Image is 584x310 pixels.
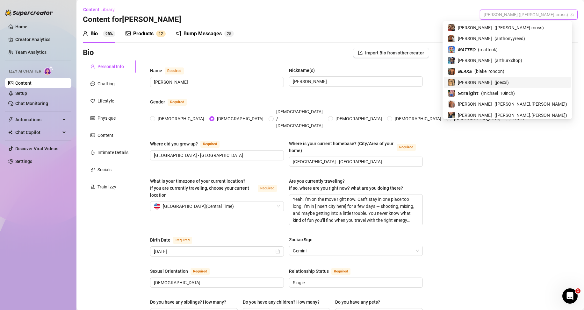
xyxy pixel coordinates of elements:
[165,67,184,74] span: Required
[562,288,578,304] iframe: Intercom live chat
[448,46,455,53] img: 𝙈𝘼𝙏𝙏𝙀𝙊
[97,80,115,87] div: Chatting
[83,7,115,12] span: Content Library
[293,158,418,165] input: Where is your current homebase? (City/Area of your home)
[458,57,492,64] span: [PERSON_NAME]
[163,201,234,211] span: [GEOGRAPHIC_DATA] ( Central Time )
[274,108,325,129] span: [DEMOGRAPHIC_DATA] / [DEMOGRAPHIC_DATA]
[15,115,61,125] span: Automations
[293,246,419,256] span: Gemini
[8,117,13,122] span: thunderbolt
[293,78,418,85] input: Nickname(s)
[150,140,227,148] label: Where did you grow up?
[448,24,455,31] img: Dylan
[289,267,357,275] label: Relationship Status
[458,90,479,97] span: 𝗦𝘁𝗿𝗮𝗶𝗴𝗵𝘁
[97,115,116,122] div: Physique
[184,30,222,38] div: Bump Messages
[353,48,429,58] button: Import Bio from other creator
[478,46,498,53] span: ( matteok )
[150,179,249,198] span: What is your timezone of your current location? If you are currently traveling, choose your curre...
[570,13,574,17] span: team
[150,67,162,74] div: Name
[83,4,120,15] button: Content Library
[289,179,403,191] span: Are you currently traveling? If so, where are you right now? what are you doing there?
[289,194,422,225] textarea: Yeah, I’m on the move right now. Can’t stay in one place too long. I’m in [insert city here] for ...
[90,167,95,172] span: link
[243,299,320,306] div: Do you have any children? How many?
[494,79,509,86] span: ( joexxl )
[150,236,199,244] label: Birth Date
[227,32,229,36] span: 2
[448,68,455,75] img: 𝘽𝙇𝘼𝙆𝙀
[5,10,53,16] img: logo-BBDzfeDw.svg
[97,132,113,139] div: Content
[150,267,217,275] label: Sexual Orientation
[494,35,525,42] span: ( anthonyyreed )
[15,24,27,29] a: Home
[150,299,231,306] label: Do you have any siblings? How many?
[15,81,32,86] a: Content
[133,30,154,38] div: Products
[83,31,88,36] span: user
[289,236,317,243] label: Zodiac Sign
[150,236,170,243] div: Birth Date
[458,112,492,119] span: [PERSON_NAME]
[392,115,444,122] span: [DEMOGRAPHIC_DATA]
[448,35,455,42] img: Anthony
[289,140,394,154] div: Where is your current homebase? (City/Area of your home)
[333,115,385,122] span: [DEMOGRAPHIC_DATA]
[229,32,231,36] span: 5
[150,268,188,275] div: Sexual Orientation
[258,185,277,192] span: Required
[90,99,95,103] span: heart
[494,101,567,108] span: ( [PERSON_NAME].[PERSON_NAME] )
[173,237,192,244] span: Required
[44,66,54,75] img: AI Chatter
[214,115,266,122] span: [DEMOGRAPHIC_DATA]
[458,101,492,108] span: [PERSON_NAME]
[97,97,114,104] div: Lifestyle
[481,90,515,97] span: ( michael_10inch )
[90,185,95,189] span: experiment
[150,98,194,106] label: Gender
[289,140,423,154] label: Where is your current homebase? (City/Area of your home)
[448,57,455,64] img: Arthur
[289,268,329,275] div: Relationship Status
[156,31,166,37] sup: 12
[176,31,181,36] span: notification
[150,67,191,74] label: Name
[83,48,94,58] h3: Bio
[97,63,124,70] div: Personal Info
[494,112,567,119] span: ( [PERSON_NAME].[PERSON_NAME] )
[15,101,48,106] a: Chat Monitoring
[243,299,324,306] label: Do you have any children? How many?
[150,140,198,147] div: Where did you grow up?
[365,50,424,55] span: Import Bio from other creator
[150,98,165,105] div: Gender
[448,79,455,86] img: 𝙅𝙊𝙀
[90,150,95,155] span: fire
[90,81,95,86] span: message
[15,91,27,96] a: Setup
[83,15,181,25] h3: Content for [PERSON_NAME]
[458,79,492,86] span: [PERSON_NAME]
[484,10,574,19] span: Dylan (dylan.cross)
[458,35,492,42] span: [PERSON_NAME]
[154,152,279,159] input: Where did you grow up?
[224,31,234,37] sup: 25
[494,57,522,64] span: ( arthurxxltop )
[103,31,115,37] sup: 95%
[90,30,98,38] div: Bio
[15,127,61,137] span: Chat Copilot
[575,288,580,293] span: 1
[168,99,187,106] span: Required
[448,101,455,108] img: Nathan
[200,141,220,148] span: Required
[8,130,12,135] img: Chat Copilot
[90,64,95,69] span: user
[335,299,385,306] label: Do you have any pets?
[15,50,47,55] a: Team Analytics
[154,203,160,209] img: us
[458,68,472,75] span: 𝘽𝙇𝘼𝙆𝙀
